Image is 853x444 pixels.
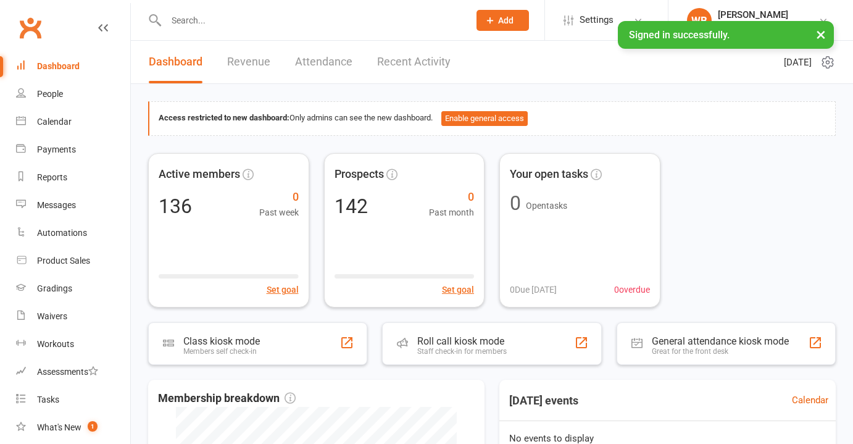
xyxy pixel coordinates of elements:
div: Roll call kiosk mode [417,335,507,347]
span: 0 Due [DATE] [510,283,557,296]
a: Payments [16,136,130,164]
a: Waivers [16,303,130,330]
button: Add [476,10,529,31]
div: Members self check-in [183,347,260,356]
div: Only admins can see the new dashboard. [159,111,826,126]
a: Calendar [16,108,130,136]
span: Active members [159,165,240,183]
span: 0 [429,188,474,206]
div: Product Sales [37,256,90,266]
div: Workouts [37,339,74,349]
a: Tasks [16,386,130,414]
a: Clubworx [15,12,46,43]
div: [PERSON_NAME] [718,9,793,20]
a: Attendance [295,41,352,83]
a: Reports [16,164,130,191]
div: Dashboard [37,61,80,71]
div: 136 [159,196,192,216]
span: Open tasks [526,201,567,211]
strong: Access restricted to new dashboard: [159,113,289,122]
button: Enable general access [441,111,528,126]
div: Staff check-in for members [417,347,507,356]
a: Automations [16,219,130,247]
div: Waivers [37,311,67,321]
span: [DATE] [784,55,812,70]
span: Prospects [335,165,384,183]
a: Gradings [16,275,130,303]
div: Assessments [37,367,98,377]
div: WB [687,8,712,33]
button: × [810,21,832,48]
div: 0 [510,193,521,213]
button: Set goal [267,283,299,296]
div: Automations [37,228,87,238]
div: What's New [37,422,81,432]
span: Membership breakdown [158,390,296,408]
div: Messages [37,200,76,210]
div: Gradings [37,283,72,293]
span: 0 overdue [614,283,650,296]
a: Dashboard [16,52,130,80]
a: Revenue [227,41,270,83]
div: General attendance kiosk mode [652,335,789,347]
span: Signed in successfully. [629,29,730,41]
span: 1 [88,421,98,432]
div: 142 [335,196,368,216]
span: Past week [259,206,299,219]
div: Class kiosk mode [183,335,260,347]
a: Recent Activity [377,41,451,83]
div: Great for the front desk [652,347,789,356]
div: Black Belt Academy [718,20,793,31]
button: Set goal [442,283,474,296]
a: Workouts [16,330,130,358]
a: People [16,80,130,108]
div: Tasks [37,395,59,404]
a: Dashboard [149,41,202,83]
span: Add [498,15,514,25]
a: What's New1 [16,414,130,442]
a: Assessments [16,358,130,386]
input: Search... [162,12,460,29]
span: Settings [580,6,614,34]
a: Product Sales [16,247,130,275]
h3: [DATE] events [499,390,588,412]
div: Reports [37,172,67,182]
span: Your open tasks [510,165,588,183]
div: People [37,89,63,99]
span: 0 [259,188,299,206]
span: Past month [429,206,474,219]
div: Calendar [37,117,72,127]
a: Messages [16,191,130,219]
a: Calendar [792,393,828,408]
div: Payments [37,145,76,154]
